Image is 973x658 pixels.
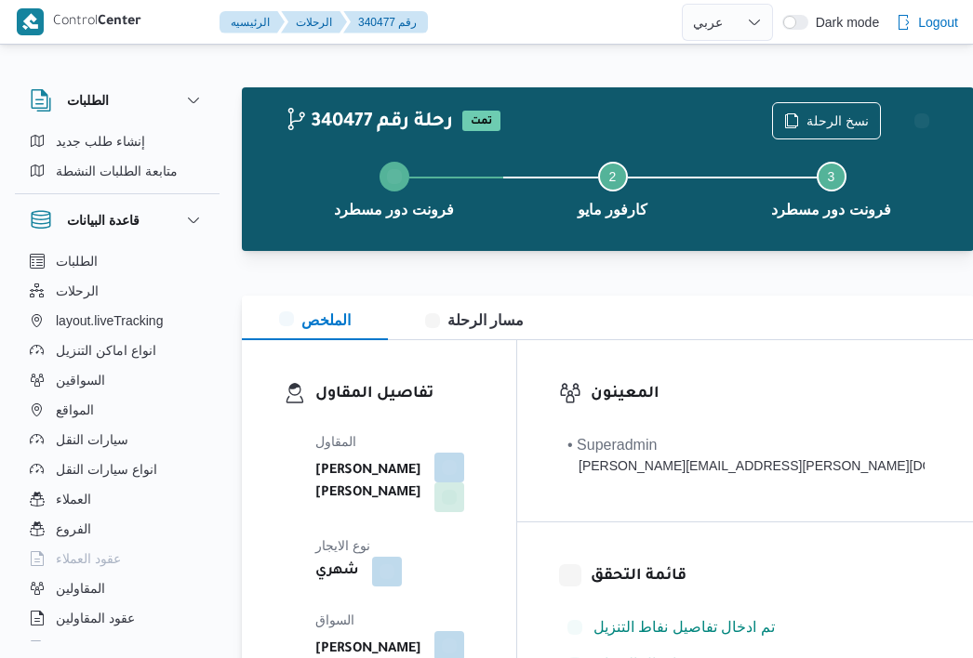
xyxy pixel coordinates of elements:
[567,434,925,456] div: • Superadmin
[22,544,212,573] button: عقود العملاء
[22,425,212,454] button: سيارات النقل
[56,280,99,302] span: الرحلات
[315,460,421,505] b: [PERSON_NAME] [PERSON_NAME]
[17,8,44,35] img: X8yXhbKr1z7QwAAAABJRU5ErkJggg==
[22,276,212,306] button: الرحلات
[56,130,145,152] span: إنشاء طلب جديد
[334,199,454,221] span: فرونت دور مسطرد
[22,365,212,395] button: السواقين
[593,616,775,638] span: تم ادخال تفاصيل نفاط التنزيل
[315,560,359,583] b: شهري
[425,312,524,328] span: مسار الرحلة
[98,15,141,30] b: Center
[771,199,891,221] span: فرونت دور مسطرد
[471,116,492,127] b: تمت
[462,111,500,131] span: تمت
[22,484,212,514] button: العملاء
[56,518,91,540] span: الفروع
[67,209,140,231] h3: قاعدة البيانات
[888,4,966,41] button: Logout
[591,564,932,589] h3: قائمة التحقق
[918,11,958,33] span: Logout
[315,612,354,627] span: السواق
[591,382,932,407] h3: المعينون
[22,573,212,603] button: المقاولين
[56,250,98,272] span: الطلبات
[22,156,212,186] button: متابعة الطلبات النشطة
[30,209,205,231] button: قاعدة البيانات
[56,160,178,182] span: متابعة الطلبات النشطة
[315,434,356,449] span: المقاول
[56,399,94,421] span: المواقع
[22,395,212,425] button: المواقع
[567,434,925,476] span: • Superadmin mohamed.nabil@illa.com.eg
[22,454,212,484] button: انواع سيارات النقل
[285,111,453,135] h2: 340477 رحلة رقم
[578,199,647,221] span: كارفور مايو
[67,89,109,112] h3: الطلبات
[609,169,617,184] span: 2
[903,102,940,139] button: Actions
[56,607,135,629] span: عقود المقاولين
[22,126,212,156] button: إنشاء طلب جديد
[315,538,370,553] span: نوع الايجار
[722,139,940,236] button: فرونت دور مسطرد
[279,312,351,328] span: الملخص
[56,547,121,570] span: عقود العملاء
[22,306,212,336] button: layout.liveTracking
[56,369,105,391] span: السواقين
[22,603,212,633] button: عقود المقاولين
[315,382,474,407] h3: تفاصيل المقاول
[560,612,932,642] button: تم ادخال تفاصيل نفاط التنزيل
[503,139,722,236] button: كارفور مايو
[285,139,503,236] button: فرونت دور مسطرد
[56,339,156,362] span: انواع اماكن التنزيل
[220,11,285,33] button: الرئيسيه
[56,428,128,451] span: سيارات النقل
[343,11,428,33] button: 340477 رقم
[806,110,869,132] span: نسخ الرحلة
[567,456,925,476] div: [PERSON_NAME][EMAIL_ADDRESS][PERSON_NAME][DOMAIN_NAME]
[593,619,775,635] span: تم ادخال تفاصيل نفاط التنزيل
[30,89,205,112] button: الطلبات
[15,246,220,649] div: قاعدة البيانات
[15,126,220,193] div: الطلبات
[56,458,157,480] span: انواع سيارات النقل
[281,11,347,33] button: الرحلات
[56,309,163,332] span: layout.liveTracking
[22,246,212,276] button: الطلبات
[22,336,212,365] button: انواع اماكن التنزيل
[772,102,881,139] button: نسخ الرحلة
[387,169,402,184] svg: Step 1 is complete
[808,15,879,30] span: Dark mode
[56,577,105,599] span: المقاولين
[22,514,212,544] button: الفروع
[828,169,835,184] span: 3
[56,488,91,510] span: العملاء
